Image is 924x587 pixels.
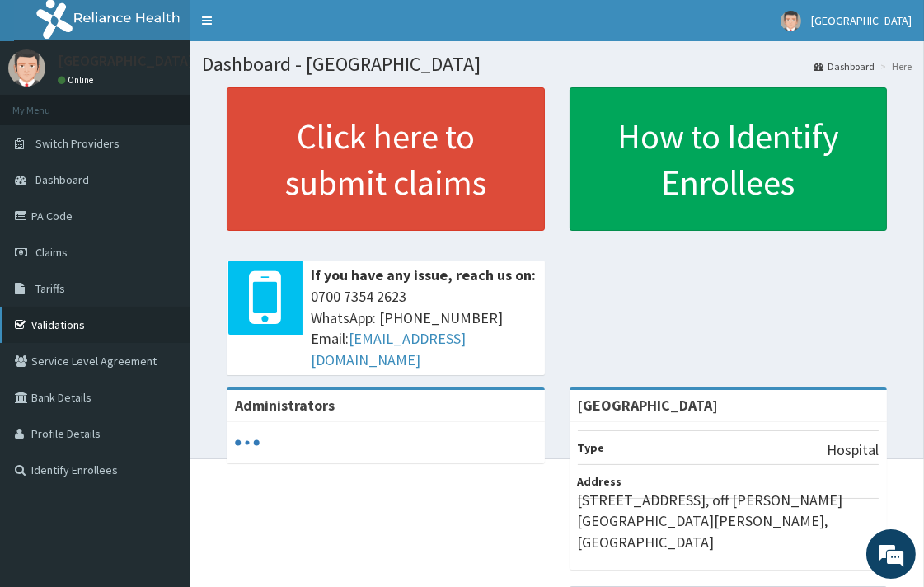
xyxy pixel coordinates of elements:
b: If you have any issue, reach us on: [311,265,536,284]
span: 0700 7354 2623 WhatsApp: [PHONE_NUMBER] Email: [311,286,537,371]
b: Address [578,474,622,489]
h1: Dashboard - [GEOGRAPHIC_DATA] [202,54,912,75]
p: [GEOGRAPHIC_DATA] [58,54,194,68]
li: Here [876,59,912,73]
a: [EMAIL_ADDRESS][DOMAIN_NAME] [311,329,466,369]
img: User Image [8,49,45,87]
b: Administrators [235,396,335,415]
span: Dashboard [35,172,89,187]
span: Switch Providers [35,136,120,151]
span: [GEOGRAPHIC_DATA] [811,13,912,28]
strong: [GEOGRAPHIC_DATA] [578,396,719,415]
a: Online [58,74,97,86]
span: Tariffs [35,281,65,296]
b: Type [578,440,605,455]
a: Click here to submit claims [227,87,545,231]
p: [STREET_ADDRESS], off [PERSON_NAME][GEOGRAPHIC_DATA][PERSON_NAME], [GEOGRAPHIC_DATA] [578,490,879,553]
p: Hospital [827,439,879,461]
a: Dashboard [814,59,875,73]
img: User Image [781,11,801,31]
a: How to Identify Enrollees [570,87,888,231]
span: Claims [35,245,68,260]
svg: audio-loading [235,430,260,455]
